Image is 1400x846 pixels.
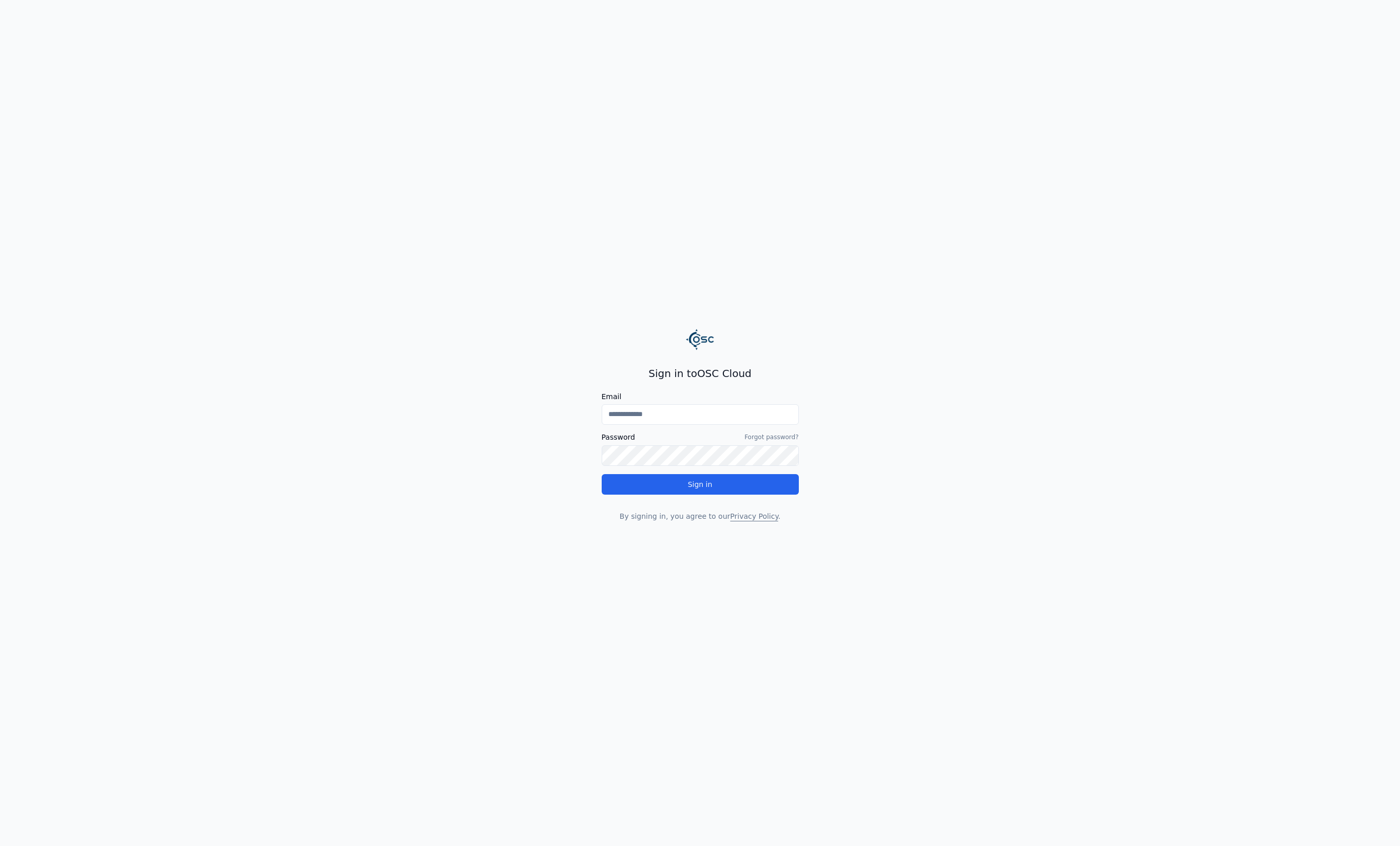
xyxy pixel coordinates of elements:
[602,474,799,495] button: Sign in
[730,512,778,520] a: Privacy Policy
[602,366,799,381] h2: Sign in to OSC Cloud
[602,434,635,441] label: Password
[602,393,799,400] label: Email
[602,511,799,521] p: By signing in, you agree to our .
[744,433,798,441] a: Forgot password?
[686,325,715,354] img: Logo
